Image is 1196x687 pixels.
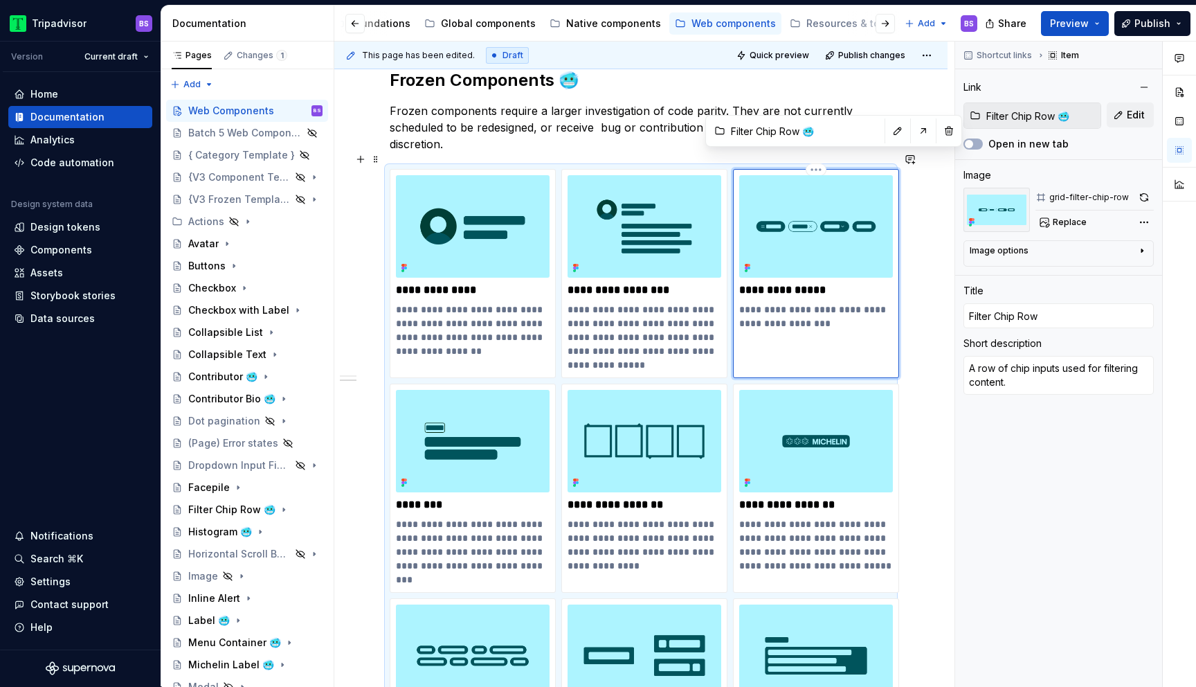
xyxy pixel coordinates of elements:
[568,175,721,278] img: d698fab9-4fd3-4f5c-b6d6-e11977476631.png
[1114,11,1190,36] button: Publish
[78,47,155,66] button: Current draft
[732,46,815,65] button: Quick preview
[1049,192,1129,203] div: grid-filter-chip-row
[30,110,105,124] div: Documentation
[900,14,952,33] button: Add
[11,199,93,210] div: Design system data
[188,237,219,251] div: Avatar
[188,370,257,384] div: Contributor 🥶
[8,262,152,284] a: Assets
[544,12,667,35] a: Native components
[166,366,328,388] a: Contributor 🥶
[568,390,721,492] img: 7b68f2ca-fdaa-45b6-8ba7-b3d85b27ca6e.png
[1035,213,1093,232] button: Replace
[32,17,87,30] div: Tripadvisor
[3,8,158,38] button: TripadvisorBS
[918,18,935,29] span: Add
[84,51,138,62] span: Current draft
[188,458,291,472] div: Dropdown Input Field 🥶
[166,75,218,94] button: Add
[419,12,541,35] a: Global components
[188,303,289,317] div: Checkbox with Label
[166,454,328,476] a: Dropdown Input Field 🥶
[669,12,781,35] a: Web components
[188,348,266,362] div: Collapsible Text
[970,245,1029,256] div: Image options
[166,476,328,499] a: Facepile
[8,239,152,261] a: Components
[963,188,1030,232] img: 342ea2f5-5ac9-473b-8c66-dbb51b343f42.png
[166,321,328,343] a: Collapsible List
[8,571,152,593] a: Settings
[8,616,152,639] button: Help
[166,100,328,122] a: Web ComponentsBS
[30,156,114,170] div: Code automation
[166,188,328,211] a: {V3 Frozen Template}
[188,658,274,672] div: Michelin Label 🥶
[188,281,236,295] div: Checkbox
[139,18,149,29] div: BS
[502,50,523,61] span: Draft
[166,587,328,609] a: Inline Alert
[188,414,260,428] div: Dot pagination
[188,547,291,561] div: Horizontal Scroll Bar Button
[30,87,58,101] div: Home
[172,17,328,30] div: Documentation
[188,325,263,339] div: Collapsible List
[8,285,152,307] a: Storybook stories
[10,15,26,32] img: 0ed0e8b8-9446-497d-bad0-376821b19aa5.png
[396,175,550,278] img: 3d2074a2-9f9a-4b1c-bcf0-579b50c77395.png
[188,503,275,517] div: Filter Chip Row 🥶
[188,170,291,184] div: {V3 Component Template}
[166,122,328,144] a: Batch 5 Web Components
[188,104,274,118] div: Web Components
[1107,102,1154,127] button: Edit
[30,575,71,589] div: Settings
[188,193,291,206] div: {V3 Frozen Template}
[390,69,892,91] h2: Frozen Components 🥶
[237,50,287,61] div: Changes
[166,432,328,454] a: (Page) Error states
[188,392,275,406] div: Contributor Bio 🥶
[441,17,536,30] div: Global components
[166,144,328,166] a: { Category Template }
[166,166,328,188] a: {V3 Component Template}
[963,337,1042,350] div: Short description
[188,259,226,273] div: Buttons
[963,303,1154,328] input: Add title
[188,215,224,229] div: Actions
[30,220,100,234] div: Design tokens
[188,436,278,450] div: (Page) Error states
[963,356,1154,395] textarea: A row of chip inputs used for filtering content.
[188,525,252,539] div: Histogram 🥶
[1134,17,1170,30] span: Publish
[963,168,991,182] div: Image
[963,80,981,94] div: Link
[166,211,328,233] div: Actions
[362,50,475,61] span: This page has been edited.
[188,126,302,140] div: Batch 5 Web Components
[998,17,1026,30] span: Share
[8,307,152,330] a: Data sources
[30,529,93,543] div: Notifications
[396,390,550,492] img: f2b1c085-66e6-4e9b-86f6-5276d73b8455.png
[30,598,109,612] div: Contact support
[739,175,893,278] img: 342ea2f5-5ac9-473b-8c66-dbb51b343f42.png
[30,243,92,257] div: Components
[166,632,328,654] a: Menu Container 🥶
[8,525,152,547] button: Notifications
[188,591,240,605] div: Inline Alert
[8,129,152,151] a: Analytics
[838,50,905,61] span: Publish changes
[963,284,984,298] div: Title
[8,216,152,238] a: Design tokens
[46,661,115,675] svg: Supernova Logo
[166,654,328,676] a: Michelin Label 🥶
[188,636,281,650] div: Menu Container 🥶
[166,543,328,565] a: Horizontal Scroll Bar Button
[166,499,328,521] a: Filter Chip Row 🥶
[98,10,653,37] div: Page tree
[8,83,152,105] a: Home
[188,614,230,627] div: Label 🥶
